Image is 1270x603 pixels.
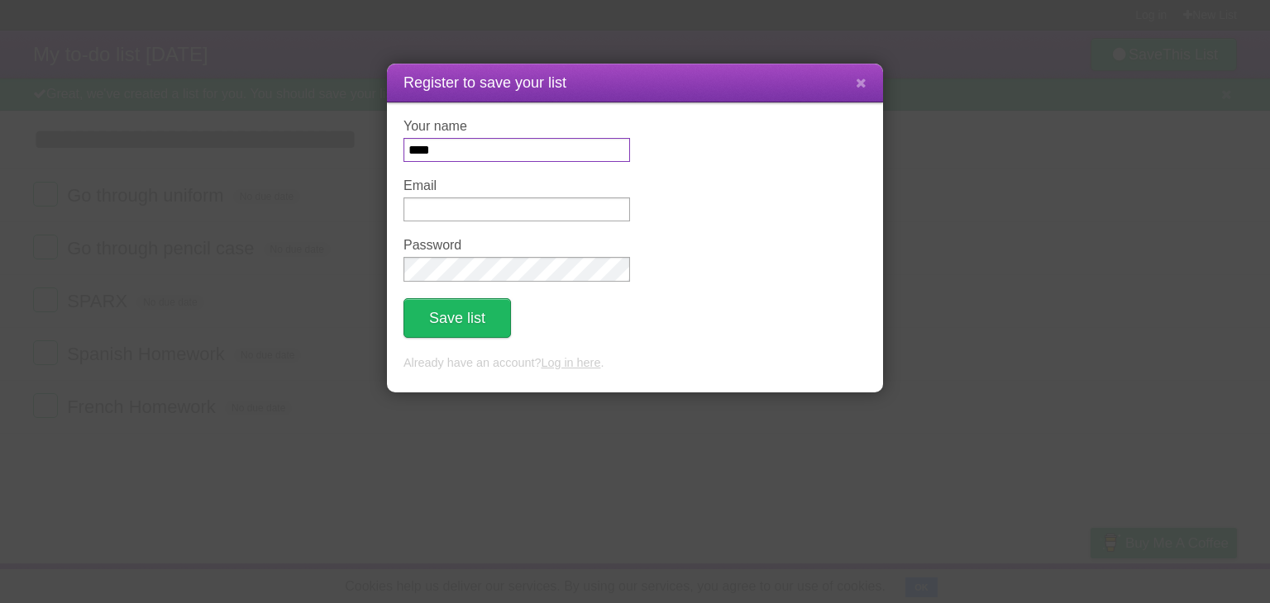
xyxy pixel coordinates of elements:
h1: Register to save your list [403,72,867,94]
a: Log in here [541,356,600,369]
p: Already have an account? . [403,354,867,373]
button: Save list [403,298,511,338]
label: Your name [403,119,630,134]
label: Email [403,178,630,193]
label: Password [403,238,630,253]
